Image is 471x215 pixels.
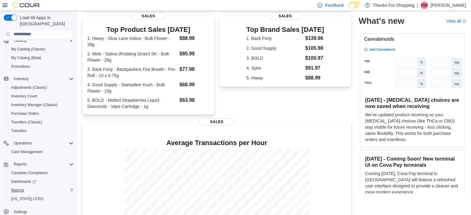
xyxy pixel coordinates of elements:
[6,177,76,186] a: Dashboards
[9,148,74,156] span: Cash Management
[87,66,177,79] dt: 3. Back Forty - Backpackers Fire Breath - Pre-Roll - 10 x 0.75g
[305,45,324,52] dd: $105.98
[9,127,29,135] a: Transfers
[87,82,177,94] dt: 4. Good Supply - Starwalker Kush - Bulk Flower - 15g
[11,75,74,83] span: Inventory
[11,111,39,116] span: Purchase Orders
[14,38,26,43] span: Catalog
[87,35,177,48] dt: 1. Hiway - Slow Lane Indica - Bulk Flower - 28g
[305,74,324,82] dd: $88.99
[179,81,209,88] dd: $68.99
[6,101,76,109] button: Inventory Manager (Classic)
[179,66,209,73] dd: $77.98
[9,118,74,126] span: Transfers (Classic)
[365,170,460,195] p: Coming [DATE], Cova Pay terminal in [GEOGRAPHIC_DATA] will feature a refreshed user interface des...
[305,64,324,72] dd: $91.97
[6,186,76,195] button: Reports
[9,195,46,203] a: [US_STATE] CCRS
[17,15,74,27] span: Load All Apps in [GEOGRAPHIC_DATA]
[349,8,349,9] span: Dark Mode
[421,2,428,9] div: Hannah Waugh
[373,2,414,9] p: Thanks For Shopping
[9,187,74,194] span: Reports
[11,64,30,69] span: Promotions
[365,112,460,143] p: We've updated product receiving so your [MEDICAL_DATA] choices (like THCa or CBG) stay visible fo...
[11,75,31,83] button: Inventory
[9,187,27,194] a: Reports
[11,179,36,184] span: Dashboards
[6,169,76,177] button: Canadian Compliance
[87,51,177,63] dt: 2. Mids - Sativa (Rotating Strain) SK - Bulk Flower - 28g
[11,196,43,201] span: [US_STATE] CCRS
[11,85,47,90] span: Adjustments (Classic)
[9,169,74,177] span: Canadian Compliance
[179,97,209,104] dd: $63.98
[9,84,74,91] span: Adjustments (Classic)
[9,54,74,62] span: My Catalog (Beta)
[462,19,466,23] svg: External link
[6,62,76,71] button: Promotions
[246,65,303,71] dt: 4. Xplor
[6,127,76,135] button: Transfers
[6,54,76,62] button: My Catalog (Beta)
[9,127,74,135] span: Transfers
[6,92,76,101] button: Inventory Count
[430,2,466,9] p: [PERSON_NAME]
[11,140,34,147] button: Operations
[365,156,460,168] h3: [DATE] - Coming Soon! New terminal UI on Cova Pay terminals
[246,75,303,81] dt: 5. Hiway
[9,118,45,126] a: Transfers (Classic)
[11,47,46,52] span: My Catalog (Classic)
[87,97,177,110] dt: 5. BOLD - Melted Strawberries Liquid Diamonds - Vape Cartridge - 1g
[179,35,209,42] dd: $88.99
[6,118,76,127] button: Transfers (Classic)
[246,35,303,41] dt: 1. Back Forty
[11,140,74,147] span: Operations
[9,110,42,117] a: Purchase Orders
[246,45,303,51] dt: 2. Good Supply
[6,148,76,156] button: Cash Management
[9,54,44,62] a: My Catalog (Beta)
[9,63,33,70] a: Promotions
[199,118,234,126] span: Sales
[9,92,40,100] a: Inventory Count
[1,160,76,169] button: Reports
[6,83,76,92] button: Adjustments (Classic)
[11,161,29,168] button: Reports
[11,102,58,107] span: Inventory Manager (Classic)
[9,195,74,203] span: Washington CCRS
[11,161,74,168] span: Reports
[365,97,460,109] h3: [DATE] - [MEDICAL_DATA] choices are now saved when receiving
[349,2,362,8] input: Dark Mode
[11,37,29,44] button: Catalog
[87,26,209,33] h3: Top Product Sales [DATE]
[325,2,344,8] span: Feedback
[9,101,74,109] span: Inventory Manager (Classic)
[9,45,48,53] a: My Catalog (Classic)
[11,55,41,60] span: My Catalog (Beta)
[11,37,74,44] span: Catalog
[11,170,48,175] span: Canadian Compliance
[1,139,76,148] button: Operations
[6,45,76,54] button: My Catalog (Classic)
[305,54,324,62] dd: $100.97
[11,128,27,133] span: Transfers
[268,12,303,20] span: Sales
[1,36,76,45] button: Catalog
[14,76,29,81] span: Inventory
[9,63,74,70] span: Promotions
[9,45,74,53] span: My Catalog (Classic)
[11,188,24,193] span: Reports
[446,19,466,24] a: View allExternal link
[11,149,42,154] span: Cash Management
[87,139,346,147] h4: Average Transactions per Hour
[9,101,60,109] a: Inventory Manager (Classic)
[6,109,76,118] button: Purchase Orders
[9,169,50,177] a: Canadian Compliance
[1,75,76,83] button: Inventory
[359,16,404,26] h2: What's new
[9,178,74,185] span: Dashboards
[9,92,74,100] span: Inventory Count
[6,195,76,203] button: [US_STATE] CCRS
[421,2,427,9] span: HW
